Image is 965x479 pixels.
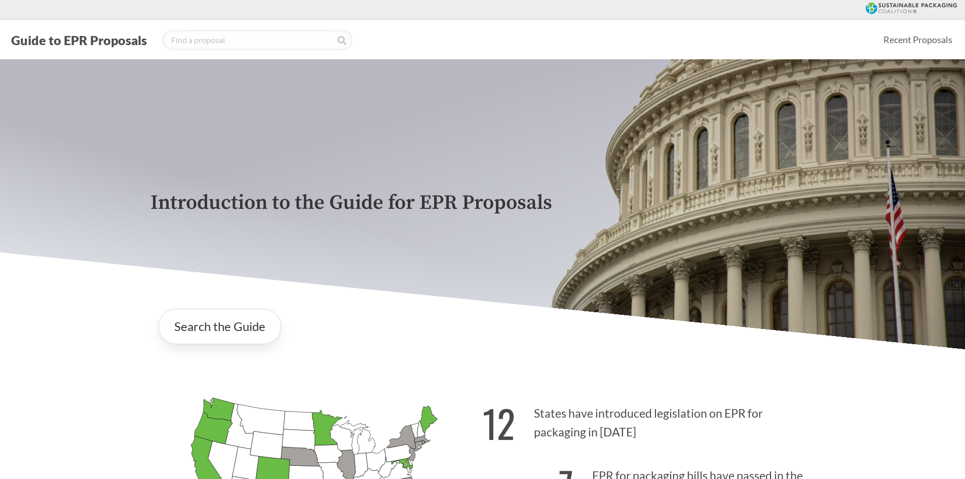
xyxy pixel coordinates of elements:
[8,32,150,48] button: Guide to EPR Proposals
[163,30,353,50] input: Find a proposal
[159,309,281,344] a: Search the Guide
[879,28,957,51] a: Recent Proposals
[483,389,815,451] p: States have introduced legislation on EPR for packaging in [DATE]
[483,395,515,451] strong: 12
[150,192,815,214] p: Introduction to the Guide for EPR Proposals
